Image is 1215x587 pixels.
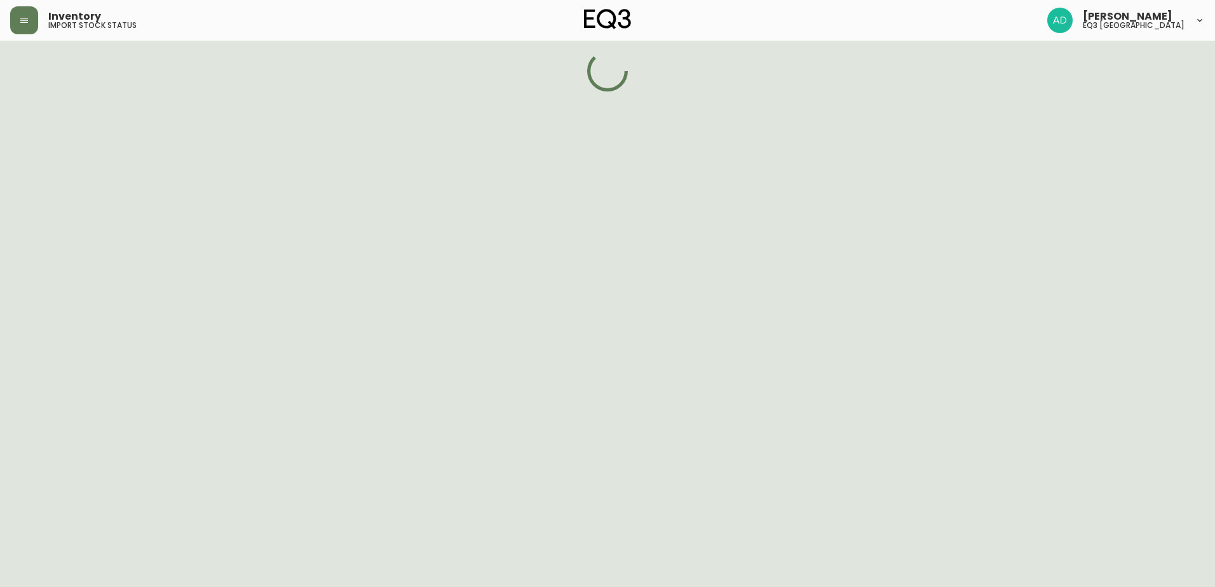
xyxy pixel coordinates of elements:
h5: import stock status [48,22,137,29]
img: 308eed972967e97254d70fe596219f44 [1047,8,1073,33]
span: Inventory [48,11,101,22]
h5: eq3 [GEOGRAPHIC_DATA] [1083,22,1184,29]
span: [PERSON_NAME] [1083,11,1172,22]
img: logo [584,9,631,29]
